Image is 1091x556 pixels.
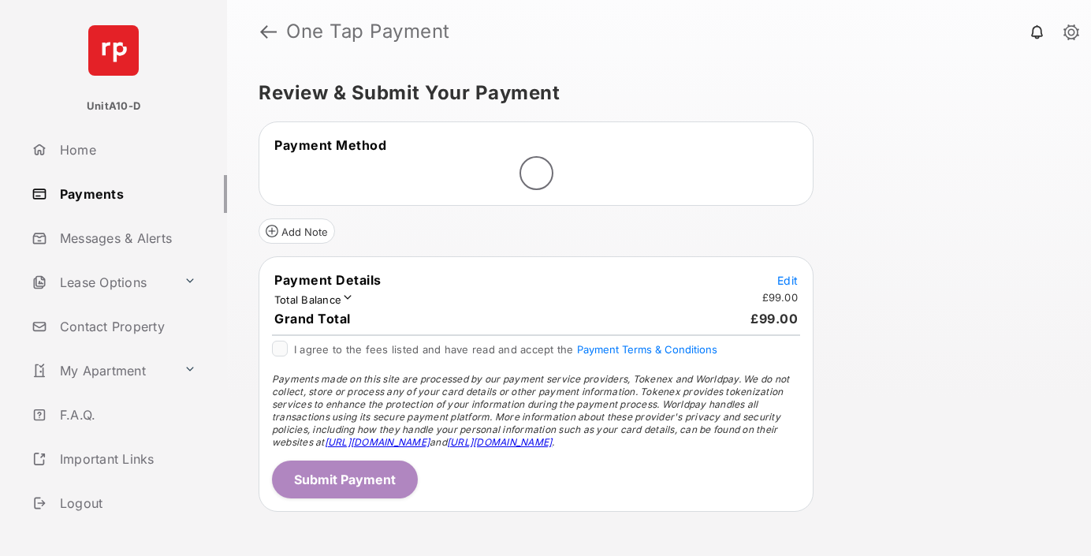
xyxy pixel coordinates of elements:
a: Lease Options [25,263,177,301]
a: My Apartment [25,352,177,390]
span: £99.00 [750,311,798,327]
td: £99.00 [761,290,799,304]
h5: Review & Submit Your Payment [259,84,1047,103]
a: Logout [25,484,227,522]
a: [URL][DOMAIN_NAME] [325,436,430,448]
img: svg+xml;base64,PHN2ZyB4bWxucz0iaHR0cDovL3d3dy53My5vcmcvMjAwMC9zdmciIHdpZHRoPSI2NCIgaGVpZ2h0PSI2NC... [88,25,139,76]
a: Payments [25,175,227,213]
button: Edit [777,272,798,288]
a: Home [25,131,227,169]
a: [URL][DOMAIN_NAME] [447,436,552,448]
button: Add Note [259,218,335,244]
span: Grand Total [274,311,351,327]
strong: One Tap Payment [286,22,450,41]
td: Total Balance [274,290,355,307]
span: I agree to the fees listed and have read and accept the [294,343,717,356]
span: Edit [777,274,798,287]
p: UnitA10-D [87,99,140,114]
a: Important Links [25,440,203,478]
span: Payments made on this site are processed by our payment service providers, Tokenex and Worldpay. ... [272,373,789,448]
a: Contact Property [25,308,227,345]
a: Messages & Alerts [25,219,227,257]
button: I agree to the fees listed and have read and accept the [577,343,717,356]
span: Payment Method [274,137,386,153]
a: F.A.Q. [25,396,227,434]
button: Submit Payment [272,461,418,498]
span: Payment Details [274,272,382,288]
